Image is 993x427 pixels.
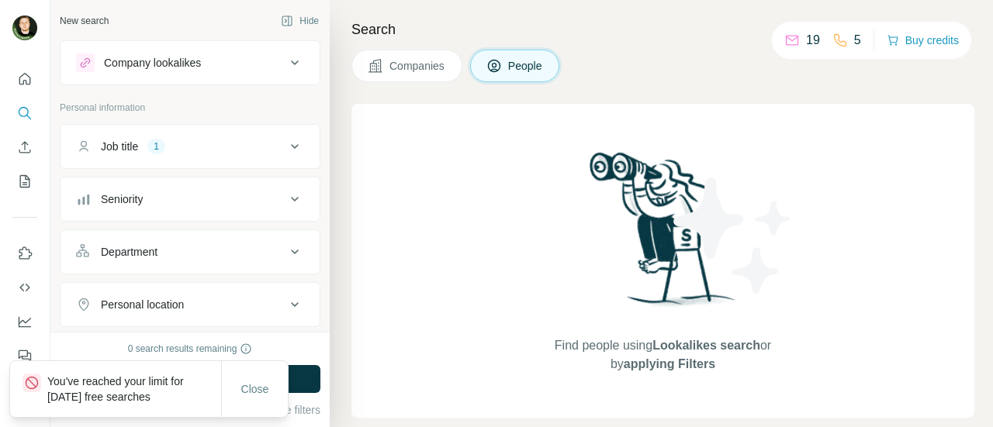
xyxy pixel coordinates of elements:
div: 1 [147,139,165,153]
img: Surfe Illustration - Stars [663,166,803,305]
span: Companies [389,58,446,74]
button: Close [230,375,280,403]
h4: Search [351,19,974,40]
button: Quick start [12,65,37,93]
p: You've reached your limit for [DATE] free searches [47,374,221,405]
button: Department [61,233,320,270]
span: Lookalikes search [652,339,760,352]
p: 19 [806,31,820,50]
button: Seniority [61,181,320,218]
img: Avatar [12,15,37,40]
button: Search [12,99,37,127]
span: Close [241,381,269,397]
span: applying Filters [624,357,715,370]
div: New search [60,14,109,28]
span: People [508,58,544,74]
p: Personal information [60,101,320,115]
button: Enrich CSV [12,133,37,161]
button: Personal location [61,286,320,323]
div: Company lookalikes [104,55,201,71]
div: Department [101,244,157,260]
button: Use Surfe API [12,274,37,301]
div: 0 search results remaining [128,342,253,356]
img: Surfe Illustration - Woman searching with binoculars [583,148,744,321]
p: 5 [854,31,861,50]
span: Find people using or by [538,336,787,374]
button: Buy credits [887,29,959,51]
button: My lists [12,167,37,195]
div: Personal location [101,297,184,312]
button: Job title1 [61,128,320,165]
div: Seniority [101,191,143,207]
button: Dashboard [12,308,37,336]
button: Hide [270,9,330,33]
button: Use Surfe on LinkedIn [12,239,37,267]
button: Company lookalikes [61,44,320,81]
div: Job title [101,139,138,154]
button: Feedback [12,342,37,370]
